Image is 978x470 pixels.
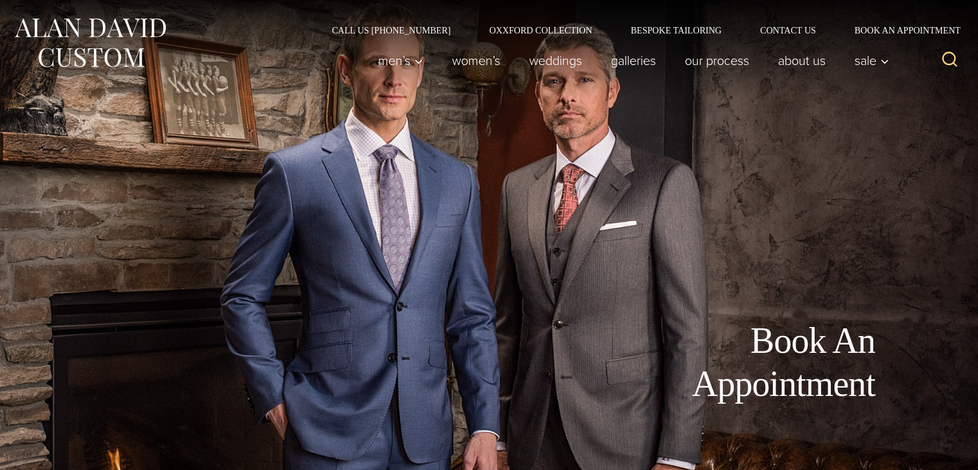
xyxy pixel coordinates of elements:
img: Alan David Custom [13,14,167,71]
span: Men’s [378,54,423,67]
a: weddings [515,48,597,73]
a: Book an Appointment [835,26,965,35]
a: Our Process [671,48,764,73]
nav: Primary Navigation [364,48,896,73]
h1: Book An Appointment [586,319,875,406]
a: Women’s [438,48,515,73]
button: View Search Form [934,45,965,76]
a: Oxxford Collection [470,26,611,35]
a: Call Us [PHONE_NUMBER] [312,26,470,35]
a: About Us [764,48,840,73]
a: Bespoke Tailoring [611,26,741,35]
a: Contact Us [741,26,835,35]
a: Galleries [597,48,671,73]
span: Sale [855,54,889,67]
nav: Secondary Navigation [312,26,965,35]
